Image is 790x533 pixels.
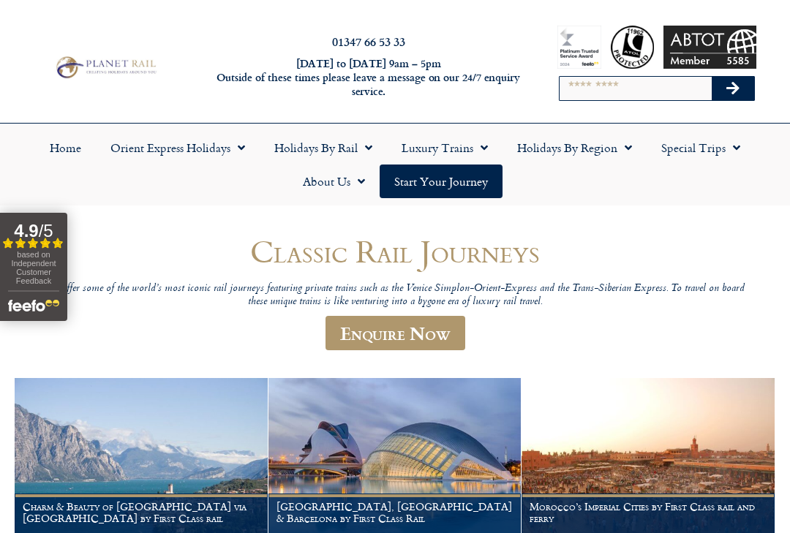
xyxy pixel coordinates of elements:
a: Home [35,131,96,165]
h1: Classic Rail Journeys [44,234,746,268]
h1: Charm & Beauty of [GEOGRAPHIC_DATA] via [GEOGRAPHIC_DATA] by First Class rail [23,501,260,524]
a: Enquire Now [326,316,465,350]
h1: Morocco’s Imperial Cities by First Class rail and ferry [530,501,767,524]
a: About Us [288,165,380,198]
h6: [DATE] to [DATE] 9am – 5pm Outside of these times please leave a message on our 24/7 enquiry serv... [214,57,523,98]
a: Holidays by Region [503,131,647,165]
nav: Menu [7,131,783,198]
a: Holidays by Rail [260,131,387,165]
a: Start your Journey [380,165,503,198]
p: We offer some of the world’s most iconic rail journeys featuring private trains such as the Venic... [44,282,746,309]
a: Special Trips [647,131,755,165]
a: Orient Express Holidays [96,131,260,165]
img: Planet Rail Train Holidays Logo [52,54,159,80]
button: Search [712,77,754,100]
h1: [GEOGRAPHIC_DATA], [GEOGRAPHIC_DATA] & Barcelona by First Class Rail [276,501,513,524]
a: Luxury Trains [387,131,503,165]
a: 01347 66 53 33 [332,33,405,50]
